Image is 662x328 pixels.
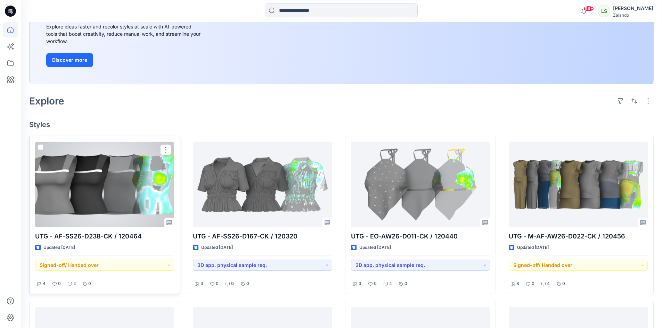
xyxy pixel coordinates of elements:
p: 0 [404,280,407,287]
p: 0 [374,280,377,287]
p: 3 [359,280,361,287]
p: Updated [DATE] [359,244,391,251]
div: LS [598,5,610,17]
p: 2 [73,280,76,287]
h2: Explore [29,95,64,107]
p: 8 [516,280,519,287]
a: UTG - AF-SS26-D238-CK / 120464 [35,142,174,227]
p: 0 [562,280,565,287]
p: 4 [547,280,550,287]
p: UTG - AF-SS26-D238-CK / 120464 [35,232,174,241]
a: UTG - M-AF-AW26-D022-CK / 120456 [509,142,648,227]
div: Zalando [613,12,653,18]
p: 0 [246,280,249,287]
p: 0 [58,280,61,287]
p: 3 [201,280,203,287]
p: UTG - EO-AW26-D011-CK / 120440 [351,232,490,241]
p: Updated [DATE] [43,244,75,251]
p: UTG - M-AF-AW26-D022-CK / 120456 [509,232,648,241]
span: 99+ [583,6,594,11]
div: [PERSON_NAME] [613,4,653,12]
p: 0 [532,280,534,287]
p: 4 [43,280,46,287]
p: 0 [88,280,91,287]
p: 0 [216,280,219,287]
button: Discover more [46,53,93,67]
p: 4 [389,280,392,287]
p: UTG - AF-SS26-D167-CK / 120320 [193,232,332,241]
a: UTG - AF-SS26-D167-CK / 120320 [193,142,332,227]
a: Discover more [46,53,203,67]
p: 0 [231,280,234,287]
p: Updated [DATE] [201,244,233,251]
div: Explore ideas faster and recolor styles at scale with AI-powered tools that boost creativity, red... [46,23,203,45]
a: UTG - EO-AW26-D011-CK / 120440 [351,142,490,227]
h4: Styles [29,120,654,129]
p: Updated [DATE] [517,244,549,251]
